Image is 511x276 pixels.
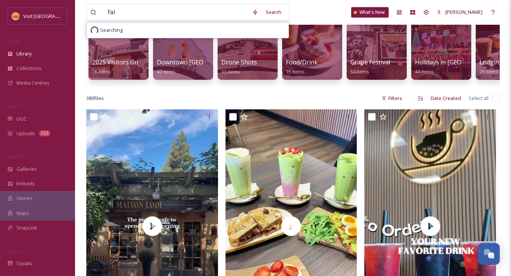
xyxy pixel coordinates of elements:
[262,5,285,19] div: Search
[92,68,111,75] span: 16 items
[39,130,50,136] div: 222
[17,50,32,57] span: Library
[415,68,434,75] span: 44 items
[427,91,465,106] div: Date Created
[286,59,318,75] a: Food/Drink15 items
[350,58,390,66] span: Grape Festival
[17,224,37,231] span: SnapLink
[478,243,500,265] button: Open Chat
[351,7,389,18] a: What's New
[17,166,37,173] span: Galleries
[12,12,20,20] img: Square%20Social%20Visit%20Lodi.png
[415,59,508,75] a: Holidays in [GEOGRAPHIC_DATA]44 items
[104,4,248,21] input: Search your library
[17,210,29,217] span: Maps
[100,27,123,34] span: Searching
[221,59,257,75] a: Drone Shots33 items
[157,59,249,75] a: Downtown [GEOGRAPHIC_DATA]42 items
[86,95,104,102] span: 389 file s
[479,58,503,66] span: Lodging
[433,5,486,19] a: [PERSON_NAME]
[286,58,318,66] span: Food/Drink
[157,58,249,66] span: Downtown [GEOGRAPHIC_DATA]
[350,59,390,75] a: Grape Festival54 items
[17,65,41,72] span: Collections
[221,58,257,66] span: Drone Shots
[17,79,50,87] span: Media Centres
[479,68,498,75] span: 26 items
[479,59,503,75] a: Lodging26 items
[92,58,146,66] span: 2025 Visitors Guide
[221,68,240,75] span: 33 items
[17,180,35,187] span: Embeds
[350,68,369,75] span: 54 items
[415,58,508,66] span: Holidays in [GEOGRAPHIC_DATA]
[8,104,24,109] span: COLLECT
[92,59,146,75] a: 2025 Visitors Guide16 items
[157,68,176,75] span: 42 items
[8,248,23,254] span: SOCIALS
[8,39,21,44] span: MEDIA
[17,130,35,137] span: Uploads
[23,12,81,19] span: Visit [GEOGRAPHIC_DATA]
[17,260,32,267] span: Socials
[286,68,305,75] span: 15 items
[17,115,27,122] span: UGC
[8,154,25,160] span: WIDGETS
[445,9,482,15] span: [PERSON_NAME]
[17,195,33,202] span: Stories
[378,91,406,106] div: Filters
[469,95,488,102] span: Select all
